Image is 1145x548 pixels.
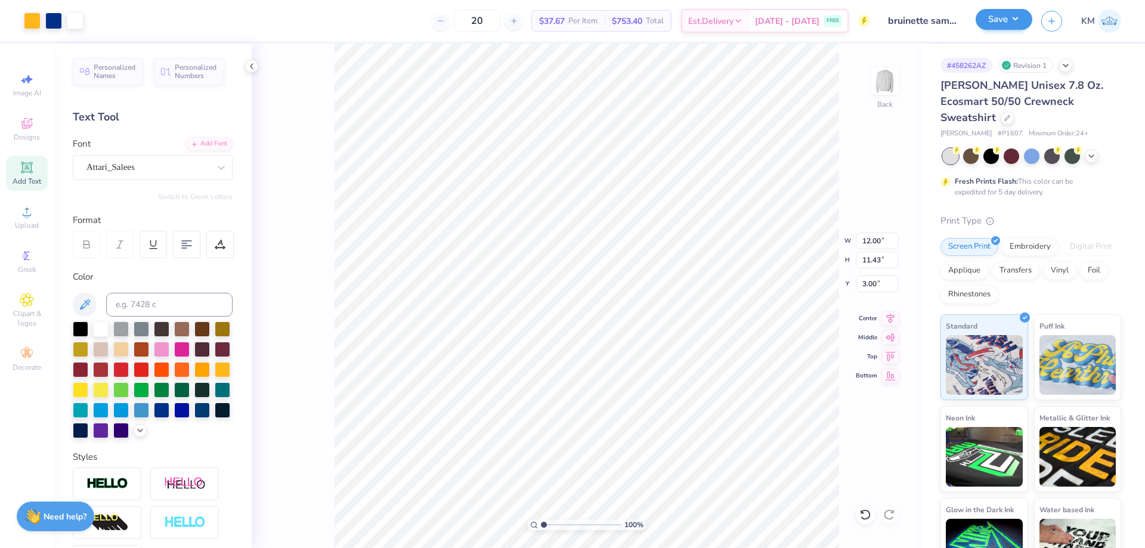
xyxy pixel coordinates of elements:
div: Vinyl [1043,262,1076,280]
span: Top [856,352,877,361]
span: Add Text [13,177,41,186]
strong: Need help? [44,511,86,522]
div: Foil [1080,262,1108,280]
span: Image AI [13,88,41,98]
span: Designs [14,132,40,142]
div: Revision 1 [998,58,1053,73]
span: Greek [18,265,36,274]
img: Back [873,69,897,93]
img: Metallic & Glitter Ink [1039,427,1116,487]
input: – – [454,10,500,32]
span: Standard [946,320,977,332]
div: Print Type [940,214,1121,228]
button: Switch to Greek Letters [158,192,233,202]
span: Minimum Order: 24 + [1029,129,1088,139]
span: Est. Delivery [688,15,734,27]
div: Rhinestones [940,286,998,304]
span: Per Item [568,15,598,27]
div: Screen Print [940,238,998,256]
span: Total [646,15,664,27]
span: [DATE] - [DATE] [755,15,819,27]
div: Digital Print [1062,238,1120,256]
span: Center [856,314,877,323]
div: Applique [940,262,988,280]
span: # P1607 [998,129,1023,139]
img: Negative Space [164,516,206,530]
span: Clipart & logos [6,309,48,328]
span: $37.67 [539,15,565,27]
div: Add Font [185,137,233,151]
input: e.g. 7428 c [106,293,233,317]
img: Standard [946,335,1023,395]
span: KM [1081,14,1095,28]
span: 100 % [624,519,643,530]
div: Color [73,270,233,284]
strong: Fresh Prints Flash: [955,177,1018,186]
span: Water based Ink [1039,503,1094,516]
div: This color can be expedited for 5 day delivery. [955,176,1101,197]
span: Bottom [856,371,877,380]
div: Embroidery [1002,238,1059,256]
span: Personalized Names [94,63,136,80]
div: Back [877,99,893,110]
span: [PERSON_NAME] Unisex 7.8 Oz. Ecosmart 50/50 Crewneck Sweatshirt [940,78,1103,125]
div: Format [73,213,234,227]
img: Stroke [86,477,128,491]
div: # 458262AZ [940,58,992,73]
span: Personalized Numbers [175,63,217,80]
div: Text Tool [73,109,233,125]
span: FREE [827,17,839,25]
span: Upload [15,221,39,230]
button: Save [976,9,1032,30]
img: Neon Ink [946,427,1023,487]
span: Metallic & Glitter Ink [1039,411,1110,424]
span: [PERSON_NAME] [940,129,992,139]
span: Glow in the Dark Ink [946,503,1014,516]
span: Puff Ink [1039,320,1064,332]
img: 3d Illusion [86,513,128,532]
span: Decorate [13,363,41,372]
input: Untitled Design [879,9,967,33]
div: Transfers [992,262,1039,280]
img: Karl Michael Narciza [1098,10,1121,33]
img: Puff Ink [1039,335,1116,395]
a: KM [1081,10,1121,33]
span: Neon Ink [946,411,975,424]
span: Middle [856,333,877,342]
div: Styles [73,450,233,464]
img: Shadow [164,476,206,491]
span: $753.40 [612,15,642,27]
label: Font [73,137,91,151]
